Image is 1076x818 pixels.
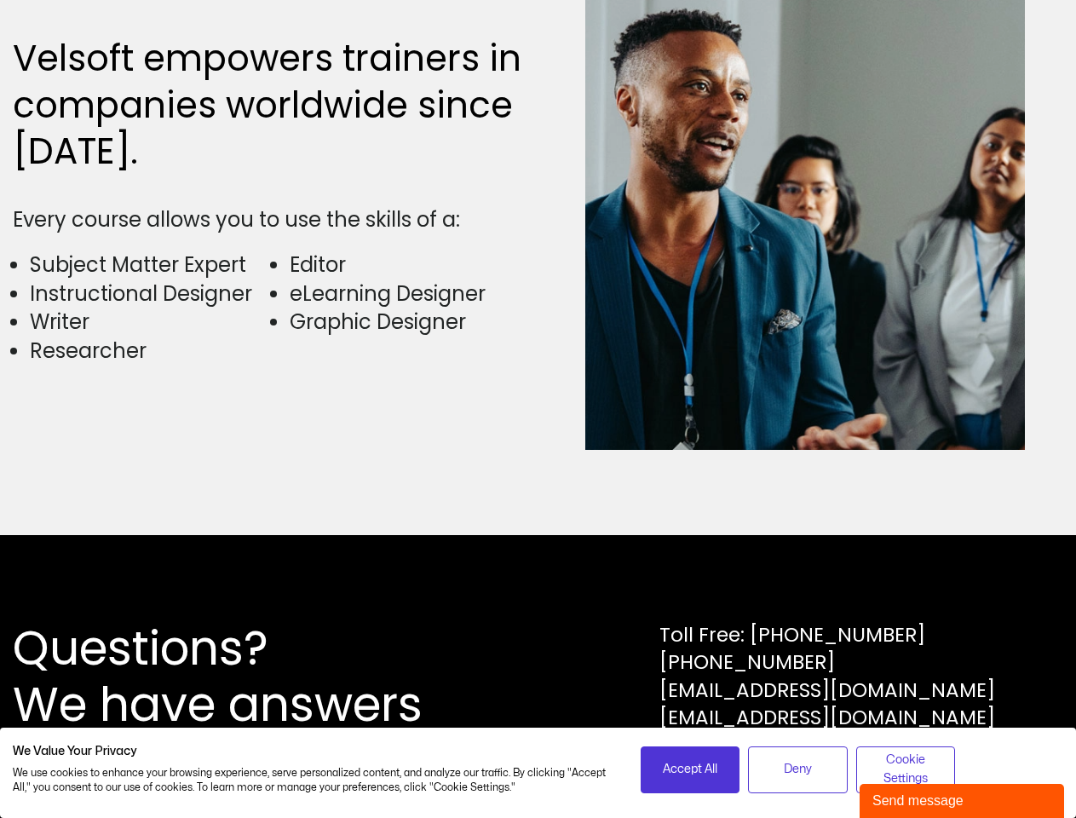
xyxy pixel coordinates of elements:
[290,251,529,279] li: Editor
[13,766,615,795] p: We use cookies to enhance your browsing experience, serve personalized content, and analyze our t...
[663,760,717,779] span: Accept All
[13,744,615,759] h2: We Value Your Privacy
[856,746,956,793] button: Adjust cookie preferences
[641,746,740,793] button: Accept all cookies
[13,620,484,733] h2: Questions? We have answers
[867,751,945,789] span: Cookie Settings
[30,279,269,308] li: Instructional Designer
[30,251,269,279] li: Subject Matter Expert
[13,36,530,176] h2: Velsoft empowers trainers in companies worldwide since [DATE].
[30,308,269,337] li: Writer
[290,308,529,337] li: Graphic Designer
[784,760,812,779] span: Deny
[860,781,1067,818] iframe: chat widget
[659,621,995,731] div: Toll Free: [PHONE_NUMBER] [PHONE_NUMBER] [EMAIL_ADDRESS][DOMAIN_NAME] [EMAIL_ADDRESS][DOMAIN_NAME]
[290,279,529,308] li: eLearning Designer
[30,337,269,366] li: Researcher
[748,746,848,793] button: Deny all cookies
[13,205,530,234] div: Every course allows you to use the skills of a:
